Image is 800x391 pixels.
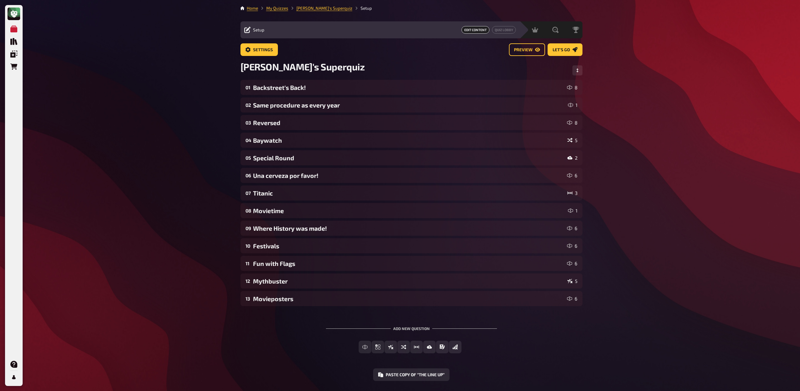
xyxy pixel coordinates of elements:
a: Edit Content [461,26,489,34]
div: 04 [246,137,251,143]
a: [PERSON_NAME]'s Superquiz [296,6,352,11]
div: 6 [567,226,577,231]
span: [PERSON_NAME]'s Superquiz [240,61,365,72]
div: Same procedure as every year [253,102,566,109]
li: Irmgard's Superquiz [288,5,352,11]
a: My Quizzes [266,6,288,11]
div: 10 [246,243,251,249]
div: Reversed [253,119,565,126]
span: Let's go [553,48,570,52]
div: 5 [567,138,577,143]
div: Fun with Flags [253,260,565,267]
div: 6 [567,243,577,248]
button: Offline Question [449,341,461,353]
div: 6 [567,261,577,266]
div: Festivals [253,242,565,250]
div: 1 [568,102,577,107]
div: 8 [567,85,577,90]
div: Backstreet's Back! [253,84,565,91]
li: Setup [352,5,372,11]
span: Preview [514,48,532,52]
div: 01 [246,85,251,90]
div: 13 [246,296,251,301]
div: 08 [246,208,251,213]
div: Add new question [326,316,497,336]
div: 05 [246,155,251,161]
button: Estimation Question [410,341,423,353]
div: 5 [567,278,577,284]
button: Image Answer [423,341,436,353]
button: Paste copy of “The Line Up” [373,368,450,381]
button: True / False [384,341,397,353]
div: Special Round [253,154,565,162]
li: Home [247,5,258,11]
button: Prose (Long text) [436,341,449,353]
button: Preview [509,43,545,56]
span: Settings [253,48,273,52]
div: 02 [246,102,251,108]
div: 03 [246,120,251,125]
button: Free Text Input [359,341,371,353]
div: 06 [246,173,251,178]
div: Titanic [253,190,565,197]
button: Change Order [572,65,582,75]
button: Let's go [548,43,582,56]
div: 3 [567,190,577,196]
div: 11 [246,261,251,266]
div: 07 [246,190,251,196]
div: Movietime [253,207,566,214]
a: Home [247,6,258,11]
div: Una cerveza por favor! [253,172,565,179]
span: Setup [253,27,264,32]
div: 8 [567,120,577,125]
div: Baywatch [253,137,565,144]
button: Sorting Question [397,341,410,353]
div: Where History was made! [253,225,565,232]
div: Movieposters [253,295,565,302]
button: Settings [240,43,278,56]
div: 09 [246,225,251,231]
div: 6 [567,296,577,301]
div: 2 [567,155,577,160]
li: My Quizzes [258,5,288,11]
button: Multiple Choice [372,341,384,353]
div: 1 [568,208,577,213]
div: 6 [567,173,577,178]
div: 12 [246,278,251,284]
button: Quiz Lobby [492,26,516,34]
div: Mythbuster [253,278,565,285]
